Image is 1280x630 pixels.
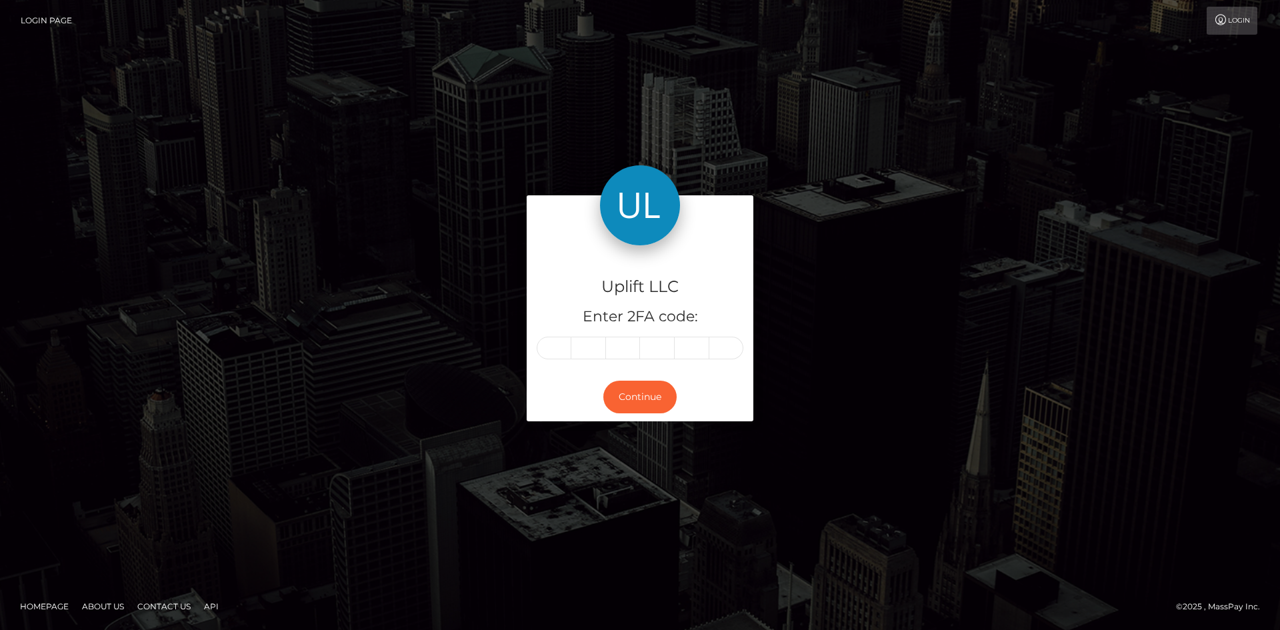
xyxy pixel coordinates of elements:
[199,596,224,617] a: API
[1207,7,1257,35] a: Login
[77,596,129,617] a: About Us
[1176,599,1270,614] div: © 2025 , MassPay Inc.
[21,7,72,35] a: Login Page
[537,307,743,327] h5: Enter 2FA code:
[15,596,74,617] a: Homepage
[603,381,677,413] button: Continue
[537,275,743,299] h4: Uplift LLC
[132,596,196,617] a: Contact Us
[600,165,680,245] img: Uplift LLC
